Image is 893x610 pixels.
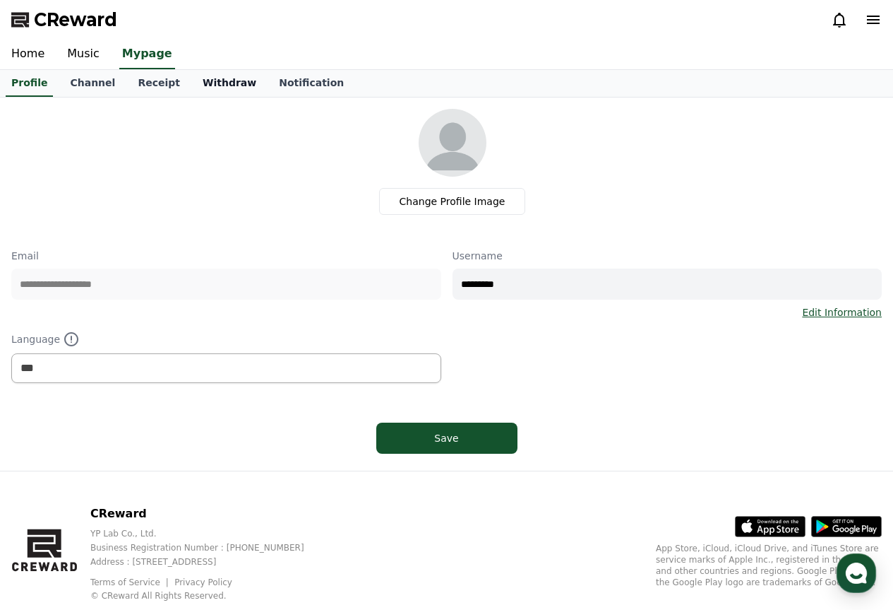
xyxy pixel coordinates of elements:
a: Receipt [126,70,191,97]
a: Notification [268,70,355,97]
p: CReward [90,505,327,522]
a: Home [4,448,93,483]
span: Messages [117,470,159,481]
a: Privacy Policy [174,577,232,587]
a: Music [56,40,111,69]
a: Withdraw [191,70,268,97]
p: Address : [STREET_ADDRESS] [90,556,327,568]
a: CReward [11,8,117,31]
p: Email [11,249,441,263]
p: App Store, iCloud, iCloud Drive, and iTunes Store are service marks of Apple Inc., registered in ... [656,543,882,588]
img: profile_image [419,109,486,177]
label: Change Profile Image [379,188,526,215]
a: Profile [6,70,53,97]
a: Mypage [119,40,175,69]
p: Username [453,249,882,263]
span: Settings [209,469,244,481]
span: CReward [34,8,117,31]
p: Business Registration Number : [PHONE_NUMBER] [90,542,327,553]
p: © CReward All Rights Reserved. [90,590,327,602]
p: YP Lab Co., Ltd. [90,528,327,539]
span: Home [36,469,61,481]
a: Channel [59,70,126,97]
a: Edit Information [802,305,882,319]
a: Messages [93,448,182,483]
button: Save [376,423,517,454]
a: Terms of Service [90,577,171,587]
a: Settings [182,448,271,483]
div: Save [404,431,489,445]
p: Language [11,331,441,348]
